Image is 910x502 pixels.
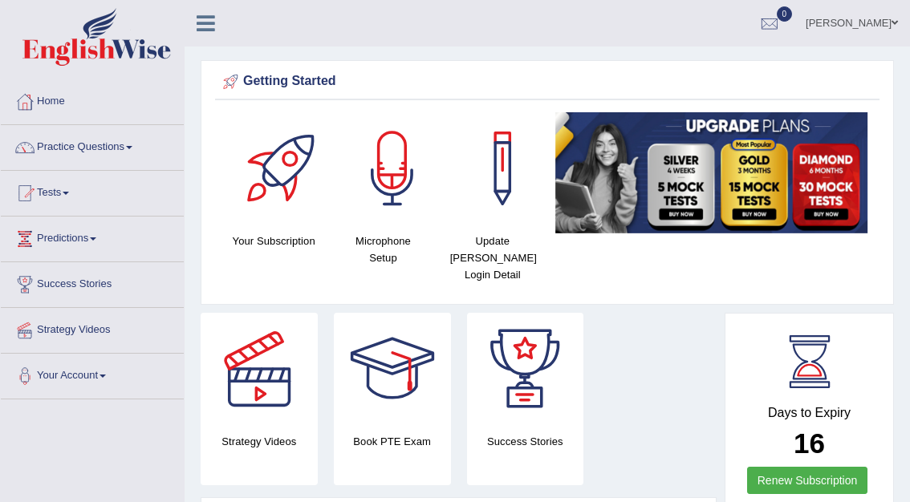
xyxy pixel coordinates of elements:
a: Home [1,79,184,119]
h4: Microphone Setup [336,233,429,266]
a: Predictions [1,217,184,257]
a: Tests [1,171,184,211]
a: Your Account [1,354,184,394]
div: Getting Started [219,70,875,94]
h4: Update [PERSON_NAME] Login Detail [446,233,539,283]
h4: Your Subscription [227,233,320,249]
h4: Success Stories [467,433,584,450]
h4: Book PTE Exam [334,433,451,450]
b: 16 [794,427,825,459]
a: Practice Questions [1,125,184,165]
span: 0 [777,6,793,22]
h4: Days to Expiry [743,406,875,420]
a: Success Stories [1,262,184,302]
a: Renew Subscription [747,467,868,494]
a: Strategy Videos [1,308,184,348]
img: small5.jpg [555,112,867,233]
h4: Strategy Videos [201,433,318,450]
